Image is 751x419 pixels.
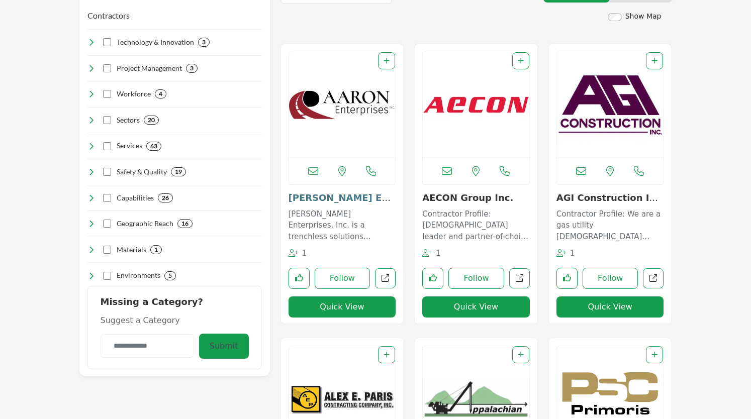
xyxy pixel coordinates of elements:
div: 19 Results For Safety & Quality [171,167,186,176]
h2: Missing a Category? [101,296,249,315]
h4: Geographic Reach: Extensive coverage across various regions, states, and territories to meet clie... [117,219,173,229]
b: 5 [168,272,172,279]
input: Select Workforce checkbox [103,90,111,98]
span: 1 [302,249,307,258]
input: Select Services checkbox [103,142,111,150]
input: Select Capabilities checkbox [103,194,111,202]
div: 5 Results For Environments [164,271,176,280]
h4: Safety & Quality: Unwavering commitment to ensuring the highest standards of safety, compliance, ... [117,167,167,177]
b: 20 [148,117,155,124]
h4: Workforce: Skilled, experienced, and diverse professionals dedicated to excellence in all aspects... [117,89,151,99]
h4: Services: Comprehensive offerings for pipeline construction, maintenance, and repair across vario... [117,141,142,151]
button: Follow [583,268,638,289]
div: 16 Results For Geographic Reach [177,219,193,228]
h4: Project Management: Effective planning, coordination, and oversight to deliver projects on time, ... [117,63,182,73]
input: Category Name [101,334,194,358]
div: 3 Results For Project Management [186,64,198,73]
b: 3 [202,39,206,46]
h4: Materials: Expertise in handling, fabricating, and installing a wide range of pipeline materials ... [117,245,146,255]
b: 3 [190,65,194,72]
input: Select Sectors checkbox [103,116,111,124]
div: 1 Results For Materials [150,245,162,254]
div: 3 Results For Technology & Innovation [198,38,210,47]
h3: AGI Construction Inc. [556,192,664,203]
div: 26 Results For Capabilities [158,193,173,202]
h3: AECON Group Inc. [422,192,530,203]
a: AECON Group Inc. [422,192,513,203]
img: AECON Group Inc. [423,52,529,158]
input: Select Safety & Quality checkbox [103,168,111,176]
h4: Technology & Innovation: Leveraging cutting-edge tools, systems, and processes to optimize effici... [117,37,194,47]
h4: Capabilities: Specialized skills and equipment for executing complex projects using advanced tech... [117,193,154,203]
label: Show Map [625,11,662,22]
a: Open aaron-enterprises-inc in new tab [375,268,396,289]
a: Contractor Profile: [DEMOGRAPHIC_DATA] leader and partner-of-choice in construction and infrastru... [422,206,530,243]
button: Like listing [289,268,310,289]
span: Suggest a Category [101,316,180,325]
img: AGI Construction Inc. [557,52,664,158]
a: Add To List [384,351,390,359]
div: Followers [289,248,307,259]
button: Follow [448,268,504,289]
a: Open Listing in new tab [423,52,529,158]
input: Select Materials checkbox [103,246,111,254]
button: Quick View [422,296,530,318]
span: 1 [570,249,575,258]
b: 1 [154,246,158,253]
b: 26 [162,194,169,201]
input: Select Project Management checkbox [103,64,111,72]
p: Contractor Profile: We are a gas utility [DEMOGRAPHIC_DATA] employing over 300 workers and servic... [556,208,664,243]
a: Contractor Profile: We are a gas utility [DEMOGRAPHIC_DATA] employing over 300 workers and servic... [556,206,664,243]
p: Contractor Profile: [DEMOGRAPHIC_DATA] leader and partner-of-choice in construction and infrastru... [422,208,530,243]
b: 16 [181,220,189,227]
b: 19 [175,168,182,175]
img: Aaron Enterprises Inc. [289,52,396,158]
h3: Aaron Enterprises Inc. [289,192,396,203]
button: Submit [199,334,249,359]
button: Quick View [556,296,664,318]
button: Like listing [556,268,578,289]
div: 63 Results For Services [146,142,161,151]
b: 63 [150,143,157,150]
a: Add To List [518,351,524,359]
a: Add To List [384,57,390,65]
p: [PERSON_NAME] Enterprises, Inc. is a trenchless solutions contractor focusing on trenchless utili... [289,208,396,243]
a: Open Listing in new tab [289,52,396,158]
div: Followers [422,248,441,259]
input: Select Geographic Reach checkbox [103,220,111,228]
div: Followers [556,248,575,259]
div: 20 Results For Sectors [144,116,159,125]
a: Add To List [651,57,658,65]
button: Follow [315,268,370,289]
div: 4 Results For Workforce [155,89,166,98]
a: Open agi-construction-inc in new tab [643,268,664,289]
button: Quick View [289,296,396,318]
a: AGI Construction Inc... [556,192,658,214]
a: [PERSON_NAME] Enterprises, Inc. is a trenchless solutions contractor focusing on trenchless utili... [289,206,396,243]
a: Open aecon-utilities-ltd in new tab [509,268,530,289]
input: Select Technology & Innovation checkbox [103,38,111,46]
a: Open Listing in new tab [557,52,664,158]
a: Add To List [518,57,524,65]
span: 1 [436,249,441,258]
input: Select Environments checkbox [103,272,111,280]
h4: Sectors: Serving multiple industries, including oil & gas, water, sewer, electric power, and tele... [117,115,140,125]
button: Contractors [87,10,130,22]
b: 4 [159,90,162,97]
h4: Environments: Adaptability to diverse geographical, topographical, and environmental conditions f... [117,270,160,280]
a: [PERSON_NAME] Enterprises In... [289,192,393,214]
a: Add To List [651,351,658,359]
button: Like listing [422,268,443,289]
